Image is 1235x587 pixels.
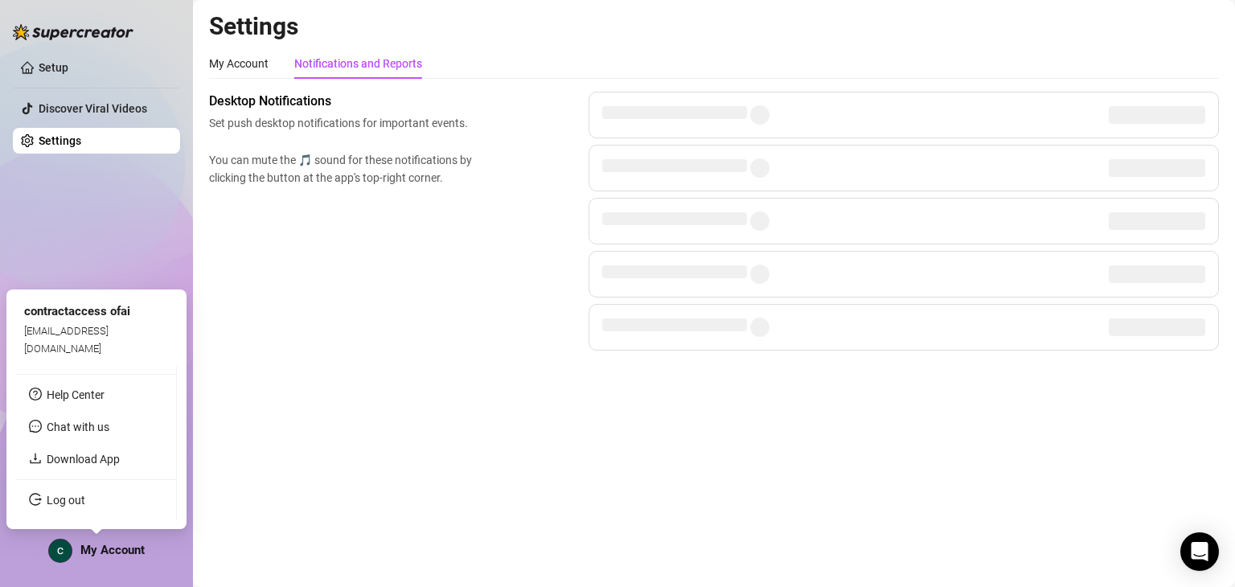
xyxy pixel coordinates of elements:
[47,453,120,466] a: Download App
[16,487,176,513] li: Log out
[209,55,269,72] div: My Account
[209,151,479,187] span: You can mute the 🎵 sound for these notifications by clicking the button at the app's top-right co...
[24,324,109,354] span: [EMAIL_ADDRESS][DOMAIN_NAME]
[49,540,72,562] img: ACg8ocKWXE652D5VSTmQArDzfFT9NMd3V7aVwqhVSf1oej-URlLJxg=s96-c
[13,24,133,40] img: logo-BBDzfeDw.svg
[209,92,479,111] span: Desktop Notifications
[209,11,1219,42] h2: Settings
[39,61,68,74] a: Setup
[47,421,109,433] span: Chat with us
[294,55,422,72] div: Notifications and Reports
[1180,532,1219,571] div: Open Intercom Messenger
[24,304,130,318] span: contractaccess ofai
[39,134,81,147] a: Settings
[29,420,42,433] span: message
[47,494,85,507] a: Log out
[39,102,147,115] a: Discover Viral Videos
[209,114,479,132] span: Set push desktop notifications for important events.
[47,388,105,401] a: Help Center
[80,543,145,557] span: My Account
